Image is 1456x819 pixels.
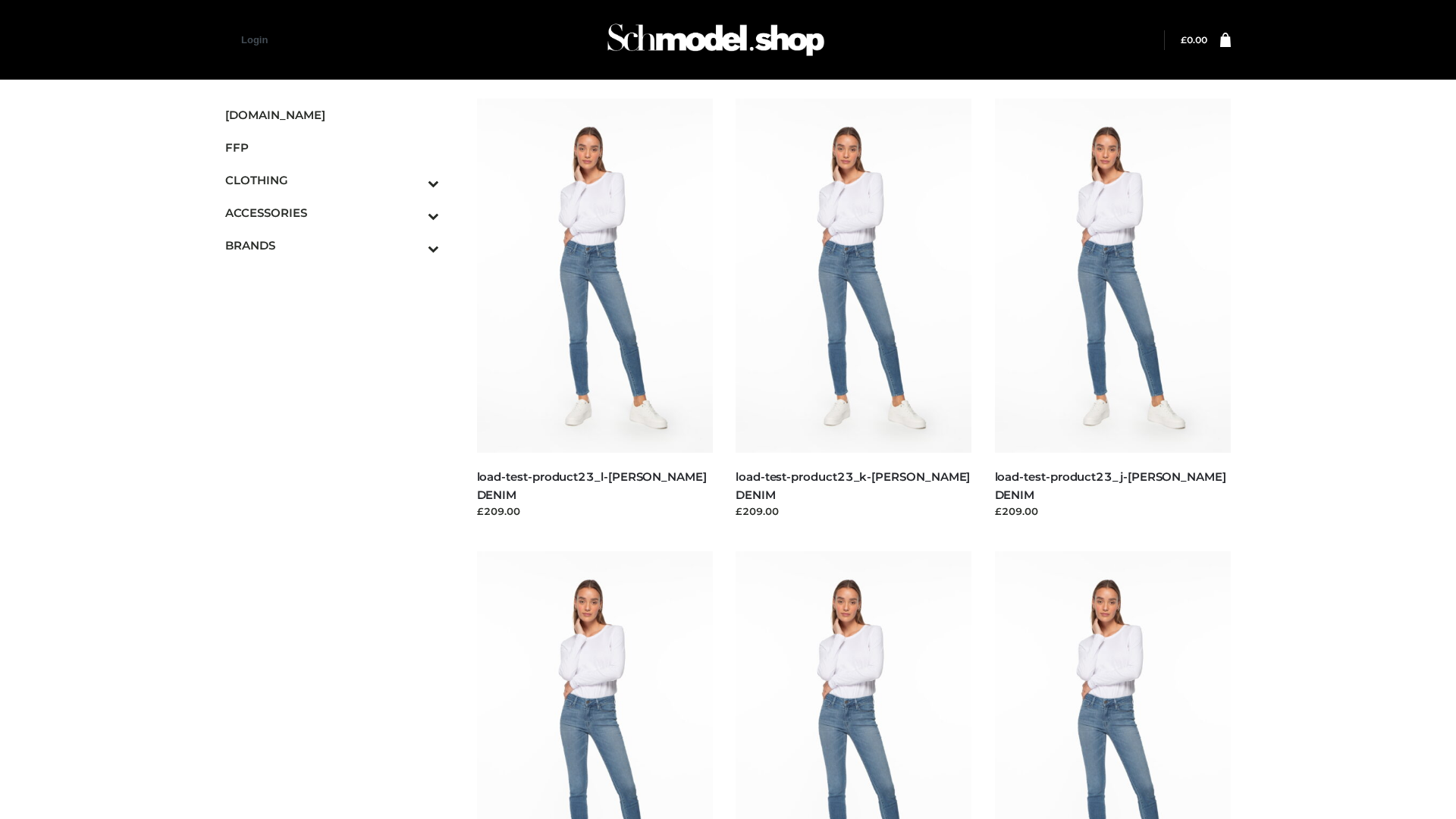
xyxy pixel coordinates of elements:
a: load-test-product23_k-[PERSON_NAME] DENIM [736,469,970,501]
button: Toggle Submenu [386,229,439,262]
a: [DOMAIN_NAME] [225,99,439,131]
a: CLOTHINGToggle Submenu [225,164,439,196]
div: £209.00 [736,504,972,519]
a: load-test-product23_l-[PERSON_NAME] DENIM [477,469,707,501]
span: £ [1181,34,1187,45]
span: FFP [225,139,439,156]
a: load-test-product23_j-[PERSON_NAME] DENIM [995,469,1226,501]
a: £0.00 [1181,34,1207,45]
a: Login [241,34,268,45]
button: Toggle Submenu [386,164,439,196]
span: BRANDS [225,237,439,254]
span: [DOMAIN_NAME] [225,106,439,124]
div: £209.00 [995,504,1232,519]
span: ACCESSORIES [225,204,439,221]
a: FFP [225,131,439,164]
bdi: 0.00 [1181,34,1207,45]
img: Schmodel Admin 964 [602,10,830,70]
span: CLOTHING [225,171,439,189]
button: Toggle Submenu [386,196,439,229]
a: BRANDSToggle Submenu [225,229,439,262]
div: £209.00 [477,504,714,519]
a: ACCESSORIESToggle Submenu [225,196,439,229]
